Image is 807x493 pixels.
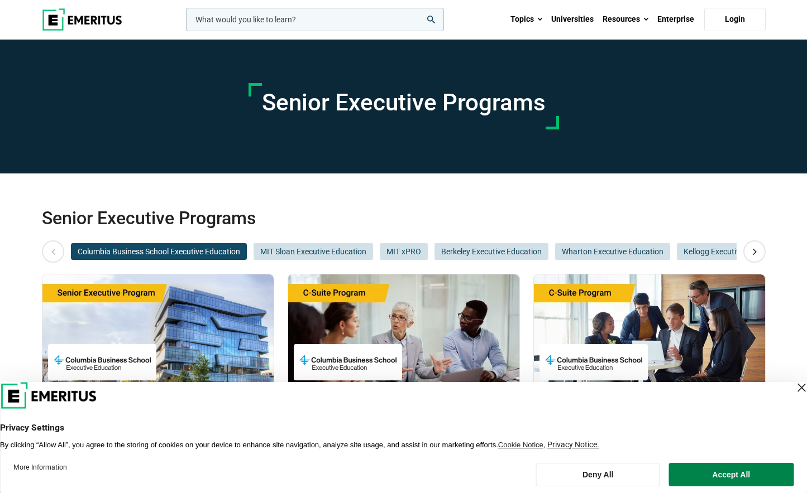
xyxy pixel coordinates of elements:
img: Columbia Business School Executive Education [545,350,642,375]
a: Finance Course by Columbia Business School Executive Education - September 25, 2025 Columbia Busi... [42,274,274,456]
img: Chief Executive Officer Program | Online Leadership Course [288,274,519,386]
button: Berkeley Executive Education [434,243,548,260]
button: MIT xPRO [380,243,428,260]
button: Kellogg Executive Education [677,243,787,260]
input: woocommerce-product-search-field-0 [186,8,444,31]
img: Columbia Business School Executive Education [54,350,151,375]
button: Columbia Business School Executive Education [71,243,247,260]
button: Wharton Executive Education [555,243,670,260]
button: MIT Sloan Executive Education [254,243,373,260]
a: Login [704,8,766,31]
img: Chief Financial Officer Program | Online Finance Course [534,274,765,386]
h1: Senior Executive Programs [262,89,546,117]
a: Leadership Course by Columbia Business School Executive Education - September 25, 2025 Columbia B... [288,274,519,456]
img: Venture Capital Private Equity Program | Online Finance Course [42,274,274,386]
img: Columbia Business School Executive Education [299,350,397,375]
h2: Senior Executive Programs [42,207,766,229]
a: Finance Course by Columbia Business School Executive Education - September 29, 2025 Columbia Busi... [534,274,765,456]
